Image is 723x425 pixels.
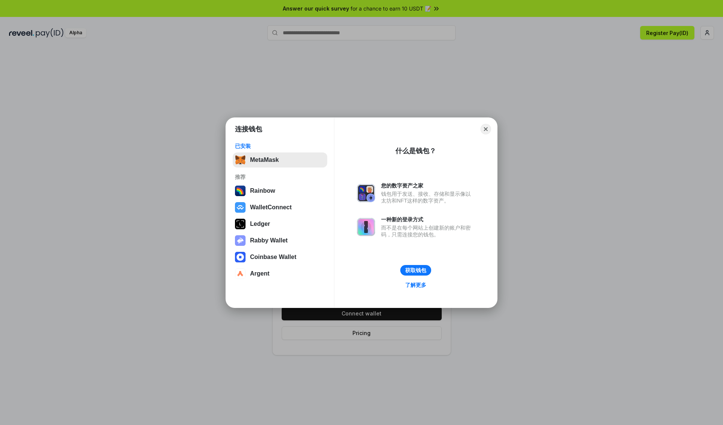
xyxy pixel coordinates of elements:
[401,280,431,290] a: 了解更多
[381,216,474,223] div: 一种新的登录方式
[395,146,436,155] div: 什么是钱包？
[235,252,246,262] img: svg+xml,%3Csvg%20width%3D%2228%22%20height%3D%2228%22%20viewBox%3D%220%200%2028%2028%22%20fill%3D...
[381,190,474,204] div: 钱包用于发送、接收、存储和显示像以太坊和NFT这样的数字资产。
[233,200,327,215] button: WalletConnect
[235,186,246,196] img: svg+xml,%3Csvg%20width%3D%22120%22%20height%3D%22120%22%20viewBox%3D%220%200%20120%20120%22%20fil...
[235,219,246,229] img: svg+xml,%3Csvg%20xmlns%3D%22http%3A%2F%2Fwww.w3.org%2F2000%2Fsvg%22%20width%3D%2228%22%20height%3...
[233,216,327,232] button: Ledger
[235,125,262,134] h1: 连接钱包
[405,267,426,274] div: 获取钱包
[250,157,279,163] div: MetaMask
[235,143,325,149] div: 已安装
[381,224,474,238] div: 而不是在每个网站上创建新的账户和密码，只需连接您的钱包。
[400,265,431,276] button: 获取钱包
[233,233,327,248] button: Rabby Wallet
[357,218,375,236] img: svg+xml,%3Csvg%20xmlns%3D%22http%3A%2F%2Fwww.w3.org%2F2000%2Fsvg%22%20fill%3D%22none%22%20viewBox...
[235,174,325,180] div: 推荐
[250,221,270,227] div: Ledger
[235,155,246,165] img: svg+xml,%3Csvg%20fill%3D%22none%22%20height%3D%2233%22%20viewBox%3D%220%200%2035%2033%22%20width%...
[235,202,246,213] img: svg+xml,%3Csvg%20width%3D%2228%22%20height%3D%2228%22%20viewBox%3D%220%200%2028%2028%22%20fill%3D...
[480,124,491,134] button: Close
[250,270,270,277] div: Argent
[235,268,246,279] img: svg+xml,%3Csvg%20width%3D%2228%22%20height%3D%2228%22%20viewBox%3D%220%200%2028%2028%22%20fill%3D...
[250,204,292,211] div: WalletConnect
[233,250,327,265] button: Coinbase Wallet
[235,235,246,246] img: svg+xml,%3Csvg%20xmlns%3D%22http%3A%2F%2Fwww.w3.org%2F2000%2Fsvg%22%20fill%3D%22none%22%20viewBox...
[233,152,327,168] button: MetaMask
[250,187,275,194] div: Rainbow
[233,183,327,198] button: Rainbow
[405,282,426,288] div: 了解更多
[233,266,327,281] button: Argent
[357,184,375,202] img: svg+xml,%3Csvg%20xmlns%3D%22http%3A%2F%2Fwww.w3.org%2F2000%2Fsvg%22%20fill%3D%22none%22%20viewBox...
[250,254,296,260] div: Coinbase Wallet
[250,237,288,244] div: Rabby Wallet
[381,182,474,189] div: 您的数字资产之家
